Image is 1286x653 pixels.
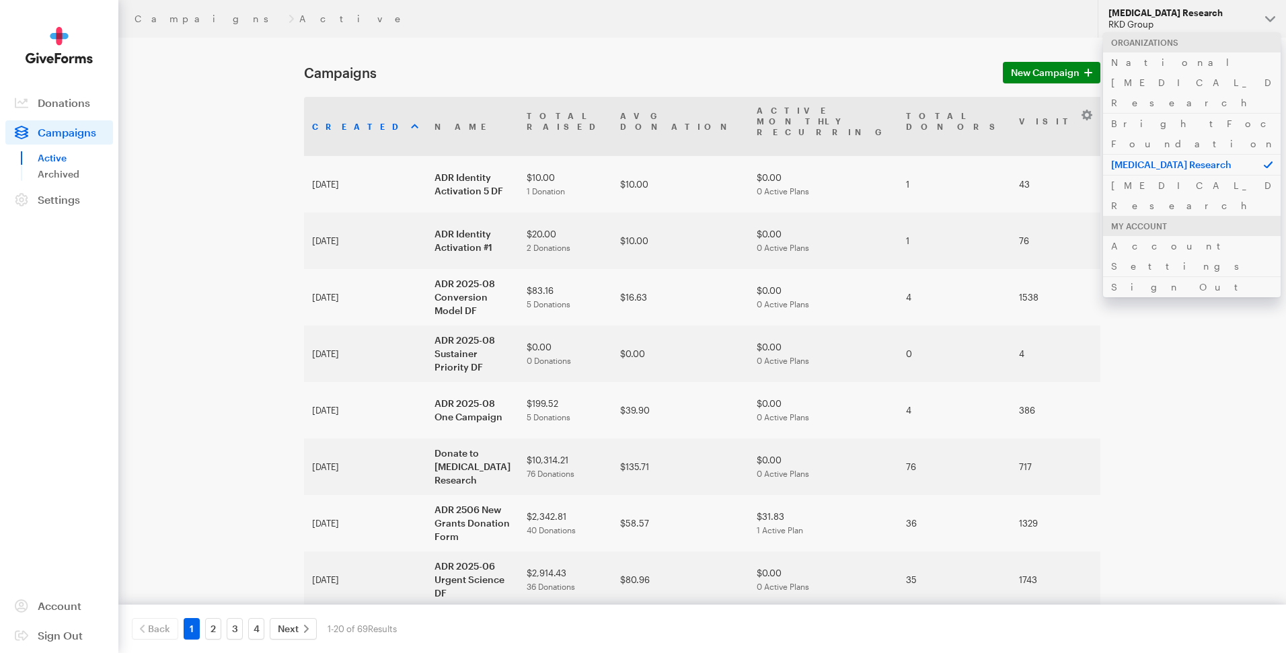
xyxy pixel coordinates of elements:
span: Donations [38,96,90,109]
th: Visits: activate to sort column ascending [1011,97,1097,156]
p: [MEDICAL_DATA] Research [1103,154,1281,175]
a: Account Settings [1103,235,1281,276]
td: $10.00 [612,213,749,269]
td: 35 [898,551,1011,608]
td: ADR Identity Activation 5 DF [426,156,519,213]
td: ADR 2025-08 Conversion Model DF [426,269,519,325]
a: Sign Out [5,623,113,648]
td: $0.00 [749,213,898,269]
td: 2.33% [1097,156,1184,213]
span: 0 Active Plans [757,469,809,478]
a: Campaigns [135,13,283,24]
span: 76 Donations [527,469,574,478]
th: Conv. Rate: activate to sort column ascending [1097,97,1184,156]
span: 1 Donation [527,186,565,196]
td: $58.57 [612,495,749,551]
span: 0 Donations [527,356,571,365]
td: $80.96 [612,551,749,608]
td: $0.00 [749,325,898,382]
td: $31.83 [749,495,898,551]
td: 2.93% [1097,495,1184,551]
td: $10,314.21 [519,438,612,495]
span: Next [278,621,299,637]
span: 0 Active Plans [757,186,809,196]
img: GiveForms [26,27,93,64]
td: $0.00 [749,382,898,438]
td: ADR Identity Activation #1 [426,213,519,269]
a: Sign Out [1103,276,1281,297]
td: 386 [1011,382,1097,438]
td: [DATE] [304,551,426,608]
td: ADR 2025-08 One Campaign [426,382,519,438]
span: 1 Active Plan [757,525,803,535]
td: Donate to [MEDICAL_DATA] Research [426,438,519,495]
td: $83.16 [519,269,612,325]
td: $10.00 [612,156,749,213]
th: Created: activate to sort column ascending [304,97,426,156]
td: $16.63 [612,269,749,325]
td: $0.00 [612,325,749,382]
a: Next [270,618,317,640]
td: 1.30% [1097,382,1184,438]
td: $2,914.43 [519,551,612,608]
div: [MEDICAL_DATA] Research [1108,7,1254,19]
a: Donations [5,91,113,115]
td: $2,342.81 [519,495,612,551]
span: 5 Donations [527,299,570,309]
a: New Campaign [1003,62,1100,83]
th: TotalRaised: activate to sort column ascending [519,97,612,156]
span: 5 Donations [527,412,570,422]
span: 40 Donations [527,525,576,535]
td: [DATE] [304,382,426,438]
td: 0.00% [1097,325,1184,382]
div: Organizations [1103,32,1281,52]
td: 4 [898,382,1011,438]
td: 717 [1011,438,1097,495]
span: New Campaign [1011,65,1080,81]
td: [DATE] [304,495,426,551]
td: $0.00 [749,269,898,325]
td: 0.33% [1097,269,1184,325]
td: $20.00 [519,213,612,269]
td: 4 [898,269,1011,325]
th: Active MonthlyRecurring: activate to sort column ascending [749,97,898,156]
td: 43 [1011,156,1097,213]
span: 0 Active Plans [757,243,809,252]
span: Results [368,623,397,634]
td: [DATE] [304,438,426,495]
td: ADR 2025-06 Urgent Science DF [426,551,519,608]
td: 36 [898,495,1011,551]
td: 1743 [1011,551,1097,608]
td: 76 [1011,213,1097,269]
a: National [MEDICAL_DATA] Research [1103,52,1281,113]
span: Sign Out [38,629,83,642]
td: 76 [898,438,1011,495]
td: $199.52 [519,382,612,438]
td: 4 [1011,325,1097,382]
td: $0.00 [519,325,612,382]
a: Archived [38,166,113,182]
a: 4 [248,618,264,640]
td: $0.00 [749,156,898,213]
td: $0.00 [749,438,898,495]
td: ADR 2506 New Grants Donation Form [426,495,519,551]
td: 2.63% [1097,213,1184,269]
div: 1-20 of 69 [328,618,397,640]
th: TotalDonors: activate to sort column ascending [898,97,1011,156]
td: 1 [898,156,1011,213]
div: My Account [1103,216,1281,236]
span: Campaigns [38,126,96,139]
span: 0 Active Plans [757,299,809,309]
td: [DATE] [304,156,426,213]
td: $135.71 [612,438,749,495]
td: 1 [898,213,1011,269]
a: 2 [205,618,221,640]
td: 10.46% [1097,438,1184,495]
a: 3 [227,618,243,640]
td: 1538 [1011,269,1097,325]
span: 36 Donations [527,582,575,591]
a: Settings [5,188,113,212]
td: $39.90 [612,382,749,438]
h1: Campaigns [304,65,987,81]
a: Campaigns [5,120,113,145]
